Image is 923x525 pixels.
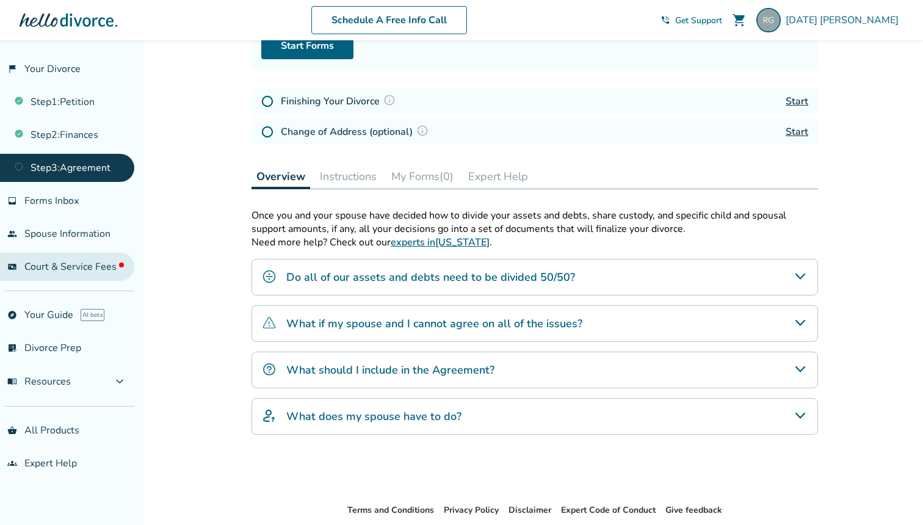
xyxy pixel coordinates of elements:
span: Resources [7,375,71,388]
img: raja.gangopadhya@gmail.com [756,8,781,32]
span: menu_book [7,377,17,386]
h4: What should I include in the Agreement? [286,362,494,378]
h4: Do all of our assets and debts need to be divided 50/50? [286,269,575,285]
a: Start Forms [261,32,353,59]
span: flag_2 [7,64,17,74]
a: Privacy Policy [444,504,499,516]
span: explore [7,310,17,320]
img: What does my spouse have to do? [262,408,277,423]
span: shopping_cart [732,13,747,27]
span: Court & Service Fees [24,260,124,273]
h4: What if my spouse and I cannot agree on all of the issues? [286,316,582,331]
img: Do all of our assets and debts need to be divided 50/50? [262,269,277,284]
span: Get Support [675,15,722,26]
button: Expert Help [463,164,533,189]
img: What should I include in the Agreement? [262,362,277,377]
div: What does my spouse have to do? [252,398,818,435]
h4: What does my spouse have to do? [286,408,461,424]
a: Schedule A Free Info Call [311,6,467,34]
a: Start [786,125,808,139]
li: Give feedback [665,503,722,518]
button: My Forms(0) [386,164,458,189]
a: Start [786,95,808,108]
img: What if my spouse and I cannot agree on all of the issues? [262,316,277,330]
p: Need more help? Check out our . [252,236,818,249]
button: Instructions [315,164,382,189]
h4: Finishing Your Divorce [281,93,399,109]
div: Do all of our assets and debts need to be divided 50/50? [252,259,818,295]
h4: Change of Address (optional) [281,124,432,140]
span: list_alt_check [7,343,17,353]
button: Overview [252,164,310,189]
span: universal_currency_alt [7,262,17,272]
li: Disclaimer [509,503,551,518]
a: experts in[US_STATE] [391,236,490,249]
a: phone_in_talkGet Support [661,15,722,26]
span: shopping_basket [7,425,17,435]
img: Question Mark [383,94,396,106]
img: Not Started [261,95,273,107]
span: AI beta [81,309,104,321]
span: expand_more [112,374,127,389]
a: Expert Code of Conduct [561,504,656,516]
span: groups [7,458,17,468]
iframe: Chat Widget [862,466,923,525]
p: Once you and your spouse have decided how to divide your assets and debts, share custody, and spe... [252,209,818,236]
span: [DATE] [PERSON_NAME] [786,13,903,27]
img: Question Mark [416,125,429,137]
span: Forms Inbox [24,194,79,208]
div: What if my spouse and I cannot agree on all of the issues? [252,305,818,342]
div: What should I include in the Agreement? [252,352,818,388]
img: Not Started [261,126,273,138]
a: Terms and Conditions [347,504,434,516]
span: inbox [7,196,17,206]
span: phone_in_talk [661,15,670,25]
span: people [7,229,17,239]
